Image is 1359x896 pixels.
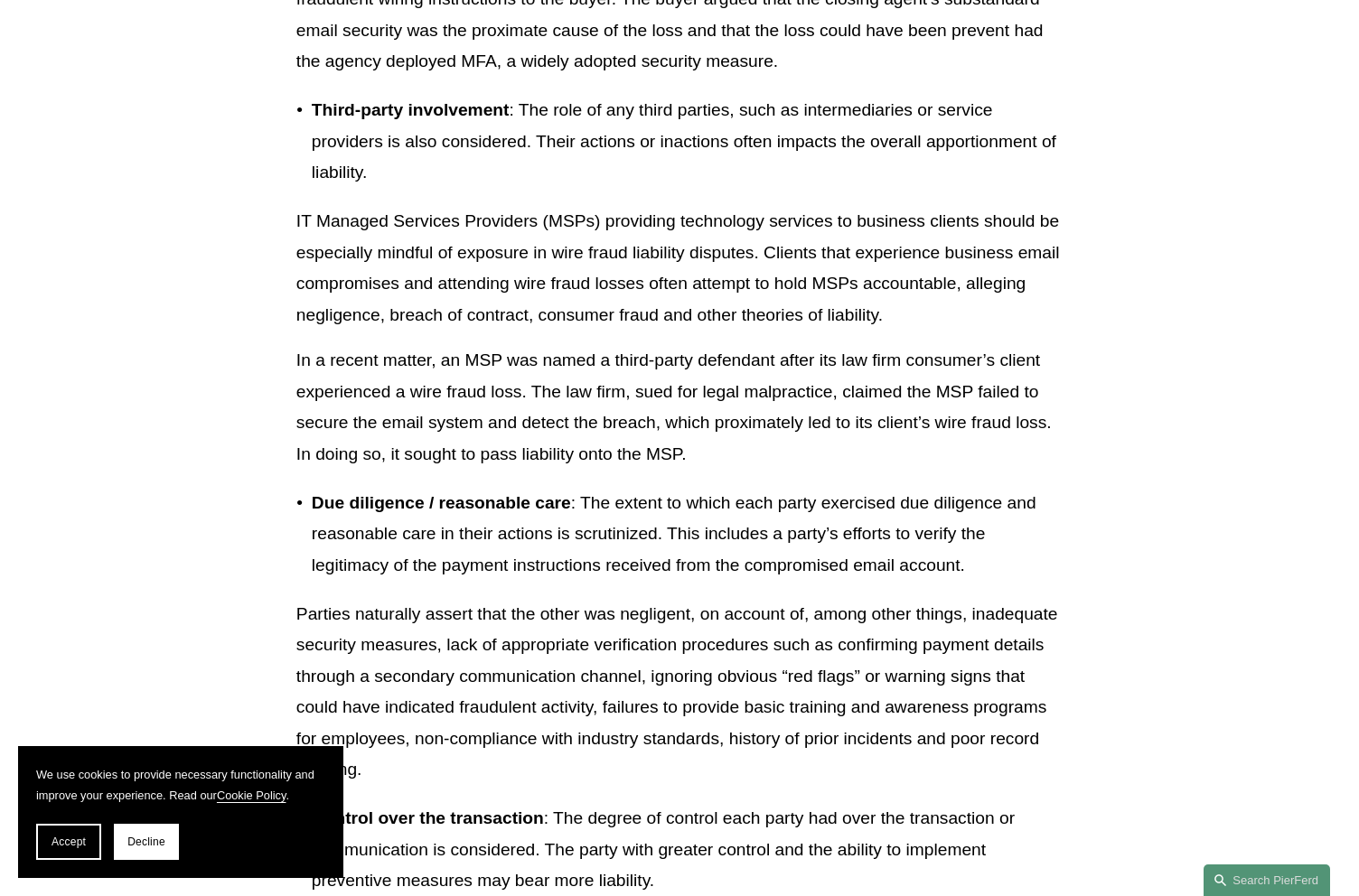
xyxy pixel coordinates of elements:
[18,746,343,878] section: Cookie banner
[312,493,571,512] strong: Due diligence / reasonable care
[296,599,1063,786] p: Parties naturally assert that the other was negligent, on account of, among other things, inadequ...
[127,835,165,848] span: Decline
[52,835,86,848] span: Accept
[1204,864,1330,896] a: Search this site
[296,206,1063,331] p: IT Managed Services Providers (MSPs) providing technology services to business clients should be ...
[312,488,1063,582] p: : The extent to which each party exercised due diligence and reasonable care in their actions is ...
[114,824,179,860] button: Decline
[296,345,1063,470] p: In a recent matter, an MSP was named a third-party defendant after its law firm consumer’s client...
[36,764,325,806] p: We use cookies to provide necessary functionality and improve your experience. Read our .
[36,824,101,860] button: Accept
[312,808,544,827] strong: Control over the transaction
[312,100,510,119] strong: Third-party involvement
[312,95,1063,189] p: : The role of any third parties, such as intermediaries or service providers is also considered. ...
[217,789,286,802] a: Cookie Policy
